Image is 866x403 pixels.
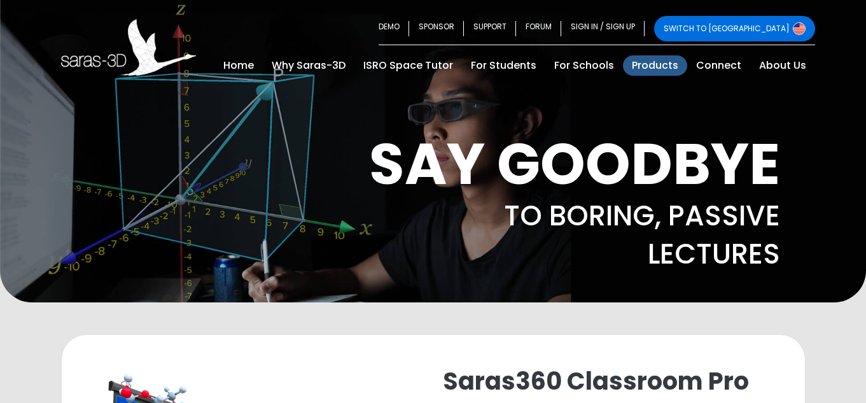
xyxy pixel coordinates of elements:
a: About Us [750,55,815,76]
img: Saras 3D [61,19,197,76]
p: TO BORING, PASSIVE [290,202,780,230]
a: ISRO Space Tutor [354,55,462,76]
a: DEMO [379,16,409,41]
a: Saras360 Classroom Pro [443,364,749,398]
p: LECTURES [290,240,780,268]
a: FORUM [516,16,561,41]
a: SUPPORT [464,16,516,41]
a: Home [214,55,263,76]
a: SWITCH TO [GEOGRAPHIC_DATA] [654,16,815,41]
a: For Students [462,55,545,76]
a: Why Saras-3D [263,55,354,76]
a: Connect [687,55,750,76]
a: SPONSOR [409,16,464,41]
a: For Schools [545,55,623,76]
img: Switch to USA [793,22,806,35]
h1: SAY GOODBYE [290,142,780,187]
a: SIGN IN / SIGN UP [561,16,645,41]
a: Products [623,55,687,76]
